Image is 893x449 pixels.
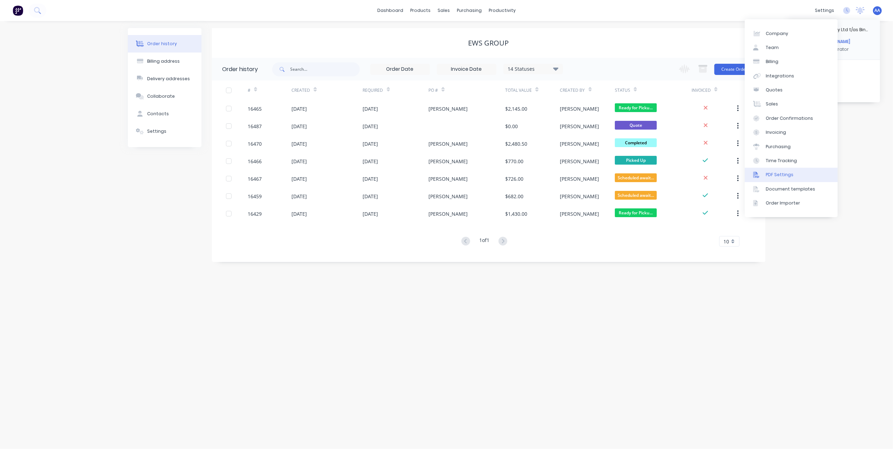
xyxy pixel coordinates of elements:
div: [DATE] [291,193,307,200]
a: PDF Settings [745,168,838,182]
div: products [407,5,434,16]
div: [PERSON_NAME] [428,193,468,200]
a: Team [745,41,838,55]
div: Integrations [766,73,794,79]
div: Document templates [766,186,815,192]
a: Sales [745,97,838,111]
div: 16429 [248,210,262,217]
div: 16466 [248,158,262,165]
div: Invoiced [692,81,735,100]
div: [DATE] [363,123,378,130]
div: Invoicing [766,129,786,136]
div: [DATE] [363,193,378,200]
div: Required [363,81,429,100]
div: Company [766,30,788,37]
div: Order history [147,41,177,47]
div: 16470 [248,140,262,147]
div: PO # [428,87,438,94]
div: # [248,87,250,94]
div: [PERSON_NAME] [560,140,599,147]
div: [DATE] [363,140,378,147]
div: productivity [485,5,519,16]
a: Time Tracking [745,154,838,168]
a: Invoicing [745,125,838,139]
div: [DATE] [291,175,307,182]
div: $2,145.00 [505,105,527,112]
div: 1 of 1 [479,236,489,247]
div: Sales [766,101,778,107]
div: settings [811,5,838,16]
div: $1,430.00 [505,210,527,217]
div: Purchasing [766,144,791,150]
div: Total Value [505,81,560,100]
div: Total Value [505,87,532,94]
a: dashboard [374,5,407,16]
a: Billing [745,55,838,69]
div: EWS Group [468,39,509,47]
div: Invoiced [692,87,711,94]
div: [PERSON_NAME] [428,140,468,147]
div: [PERSON_NAME] [560,193,599,200]
div: [PERSON_NAME] [428,210,468,217]
div: Created By [560,81,615,100]
input: Search... [290,62,360,76]
div: 16459 [248,193,262,200]
div: Order history [222,65,258,74]
div: [DATE] [363,210,378,217]
div: Order Confirmations [766,115,813,122]
div: Order Importer [766,200,800,206]
span: 10 [724,238,729,245]
div: Time Tracking [766,158,797,164]
div: [PERSON_NAME] [560,175,599,182]
a: Order Importer [745,196,838,210]
div: Created [291,81,363,100]
div: $0.00 [505,123,518,130]
button: Create Order [714,64,755,75]
button: Order history [128,35,201,53]
div: 14 Statuses [504,65,563,73]
span: Scheduled await... [615,173,657,182]
div: Team [766,44,779,51]
div: [PERSON_NAME] [428,175,468,182]
div: Billing [766,58,778,65]
button: Settings [128,123,201,140]
div: $2,480.50 [505,140,527,147]
span: Picked Up [615,156,657,165]
div: PDF Settings [766,172,794,178]
div: [DATE] [363,175,378,182]
span: AA [875,7,880,14]
div: [DATE] [363,158,378,165]
div: purchasing [453,5,485,16]
span: Ready for Picku... [615,208,657,217]
div: [DATE] [291,123,307,130]
div: $726.00 [505,175,523,182]
div: [DATE] [291,140,307,147]
div: Collaborate [147,93,175,99]
div: Created [291,87,310,94]
div: PO # [428,81,505,100]
div: Settings [147,128,166,134]
a: Purchasing [745,139,838,153]
div: [PERSON_NAME] [560,105,599,112]
div: sales [434,5,453,16]
div: 16467 [248,175,262,182]
button: Collaborate [128,88,201,105]
div: Status [615,81,692,100]
div: [PERSON_NAME] [428,158,468,165]
div: Required [363,87,383,94]
div: Contacts [147,111,169,117]
div: [PERSON_NAME] [560,158,599,165]
button: Delivery addresses [128,70,201,88]
span: Completed [615,138,657,147]
div: $682.00 [505,193,523,200]
div: Created By [560,87,585,94]
div: Billing address [147,58,180,64]
div: Status [615,87,630,94]
span: Scheduled await... [615,191,657,200]
div: 16465 [248,105,262,112]
div: [PERSON_NAME] [560,123,599,130]
input: Invoice Date [437,64,496,75]
div: 16487 [248,123,262,130]
div: Delivery addresses [147,76,190,82]
div: [DATE] [291,105,307,112]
